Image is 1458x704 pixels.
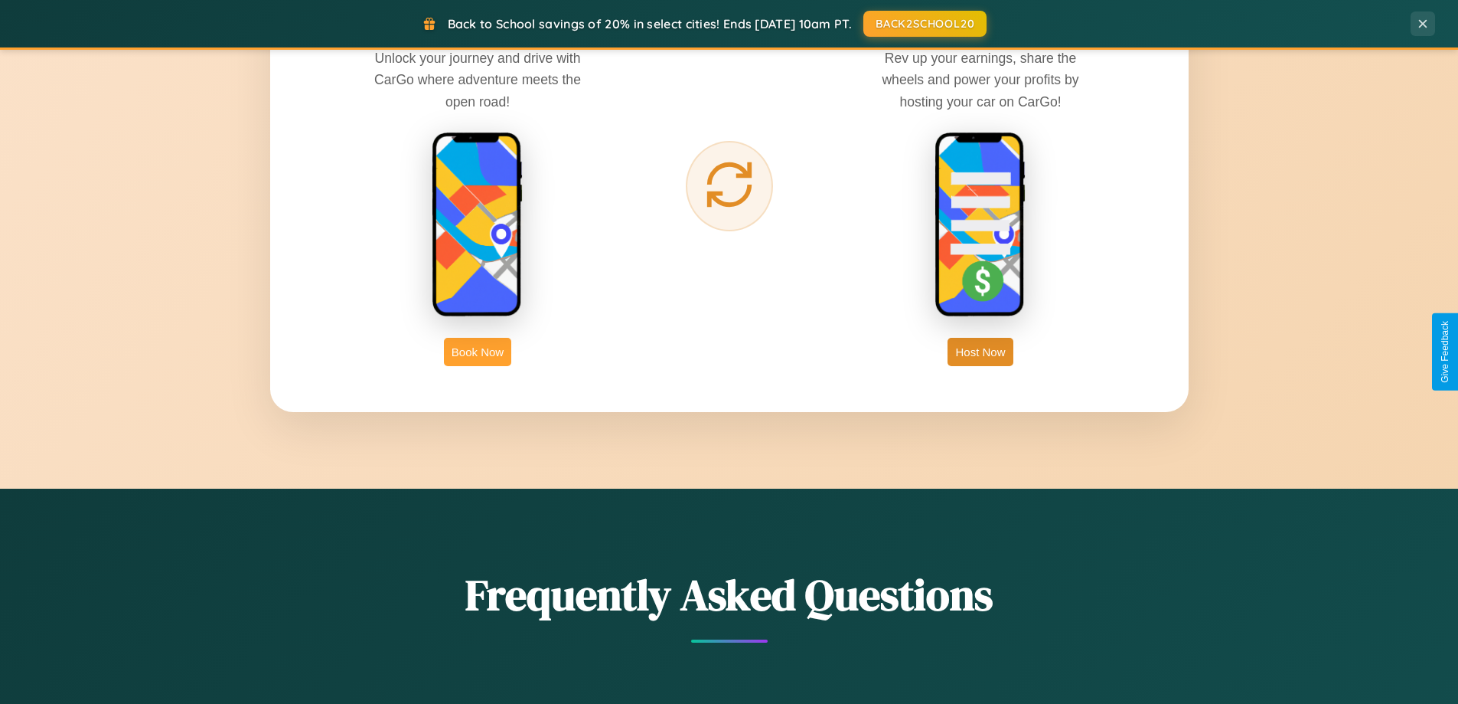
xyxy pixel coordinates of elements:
p: Rev up your earnings, share the wheels and power your profits by hosting your car on CarGo! [866,47,1095,112]
button: Host Now [948,338,1013,366]
p: Unlock your journey and drive with CarGo where adventure meets the open road! [363,47,592,112]
button: Book Now [444,338,511,366]
h2: Frequently Asked Questions [270,565,1189,624]
button: BACK2SCHOOL20 [863,11,987,37]
div: Give Feedback [1440,321,1450,383]
span: Back to School savings of 20% in select cities! Ends [DATE] 10am PT. [448,16,852,31]
img: host phone [934,132,1026,319]
img: rent phone [432,132,524,319]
